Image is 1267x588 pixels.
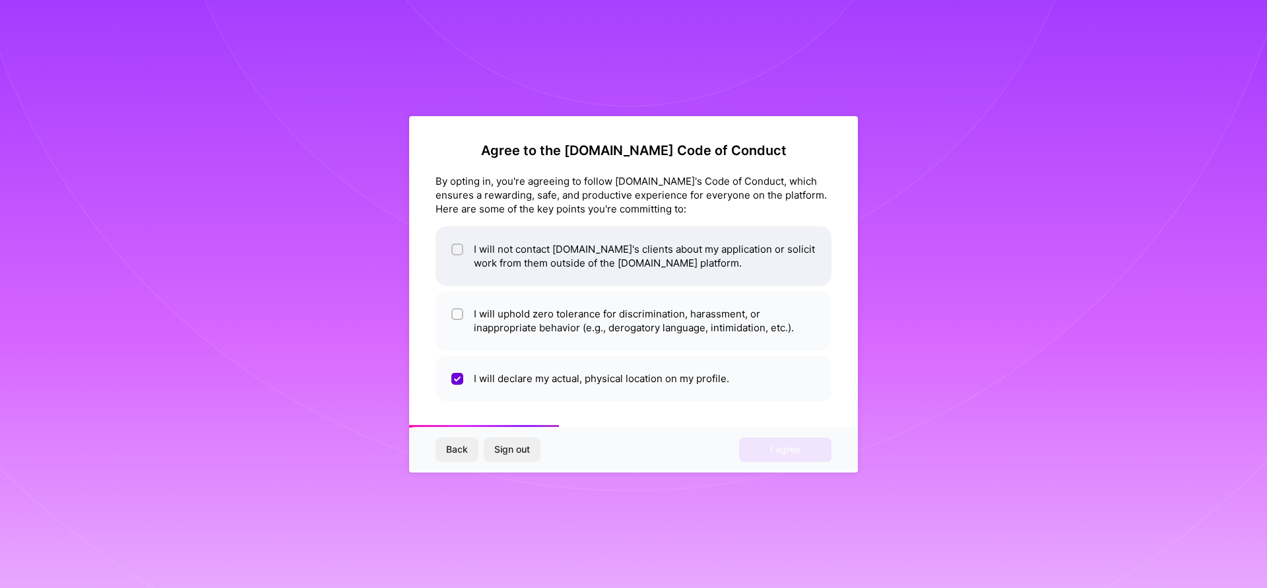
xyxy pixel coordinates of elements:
div: By opting in, you're agreeing to follow [DOMAIN_NAME]'s Code of Conduct, which ensures a rewardin... [436,174,831,216]
span: Sign out [494,443,530,456]
li: I will uphold zero tolerance for discrimination, harassment, or inappropriate behavior (e.g., der... [436,291,831,350]
button: Back [436,438,478,461]
li: I will not contact [DOMAIN_NAME]'s clients about my application or solicit work from them outside... [436,226,831,286]
span: Back [446,443,468,456]
button: Sign out [484,438,540,461]
h2: Agree to the [DOMAIN_NAME] Code of Conduct [436,143,831,158]
li: I will declare my actual, physical location on my profile. [436,356,831,401]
